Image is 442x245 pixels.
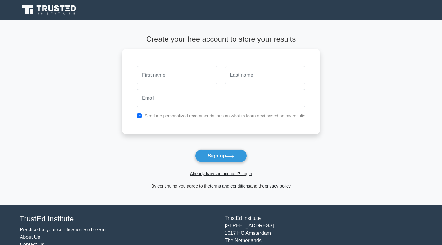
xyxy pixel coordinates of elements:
[210,184,250,188] a: terms and conditions
[195,149,247,162] button: Sign up
[265,184,291,188] a: privacy policy
[137,66,217,84] input: First name
[118,182,324,190] div: By continuing you agree to the and the
[144,113,305,118] label: Send me personalized recommendations on what to learn next based on my results
[225,66,305,84] input: Last name
[20,215,217,224] h4: TrustEd Institute
[137,89,305,107] input: Email
[122,35,320,44] h4: Create your free account to store your results
[190,171,252,176] a: Already have an account? Login
[20,227,106,232] a: Practice for your certification and exam
[20,234,40,240] a: About Us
